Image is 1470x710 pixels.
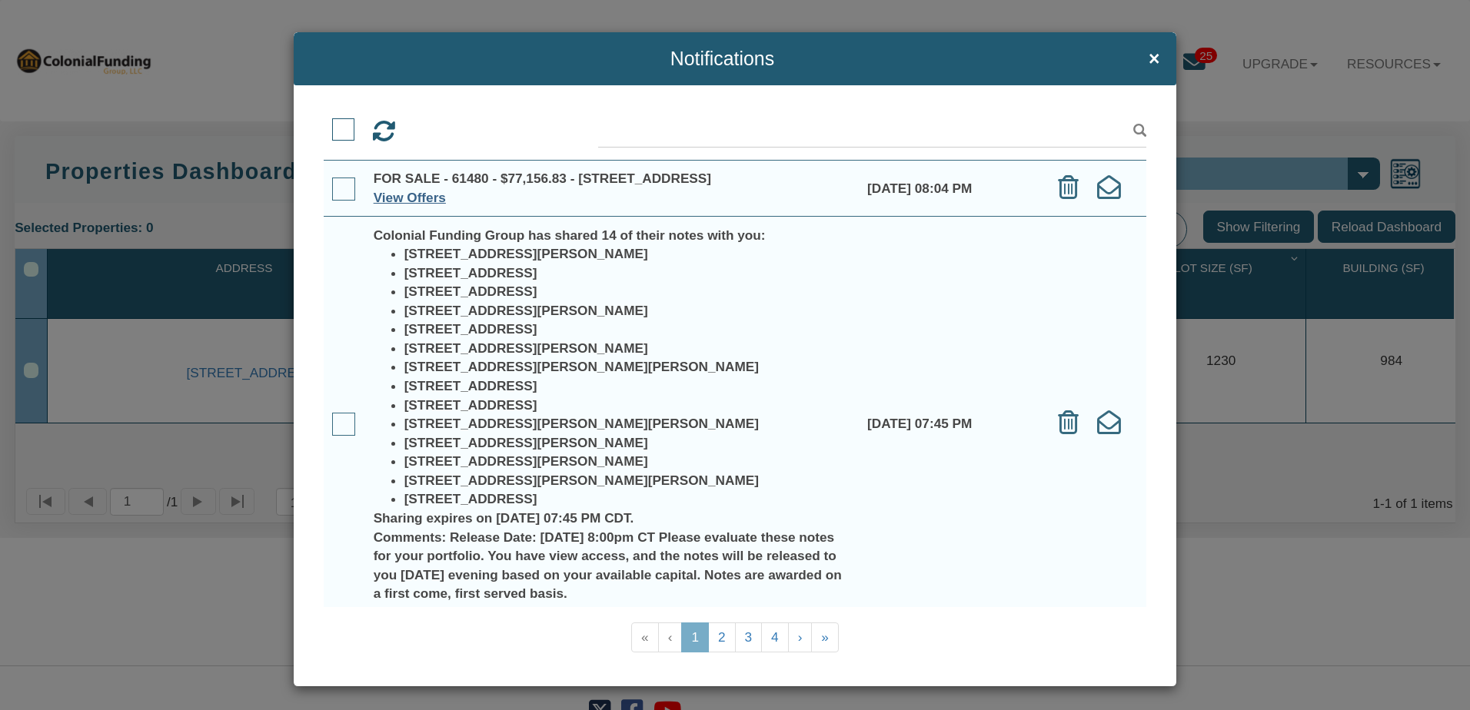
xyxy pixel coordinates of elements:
[374,190,446,205] a: View Offers
[404,489,850,509] li: [STREET_ADDRESS]
[761,622,789,652] a: 4
[811,622,839,652] a: »
[681,622,709,652] a: 1
[404,244,850,264] li: [STREET_ADDRESS][PERSON_NAME]
[404,320,850,339] li: [STREET_ADDRESS]
[404,301,850,320] li: [STREET_ADDRESS][PERSON_NAME]
[404,282,850,301] li: [STREET_ADDRESS]
[374,169,850,188] div: FOR SALE - 61480 - $77,156.83 - [STREET_ADDRESS]
[404,452,850,471] li: [STREET_ADDRESS][PERSON_NAME]
[404,377,850,396] li: [STREET_ADDRESS]
[859,217,1040,631] td: [DATE] 07:45 PM
[788,622,813,652] a: ›
[374,226,850,245] div: Colonial Funding Group has shared 14 of their notes with you:
[404,357,850,377] li: [STREET_ADDRESS][PERSON_NAME][PERSON_NAME]
[404,414,850,433] li: [STREET_ADDRESS][PERSON_NAME][PERSON_NAME]
[631,622,659,652] a: «
[658,622,683,652] a: ‹
[708,622,736,652] a: 2
[404,264,850,283] li: [STREET_ADDRESS]
[374,509,850,528] div: Sharing expires on [DATE] 07:45 PM CDT.
[735,622,763,652] a: 3
[404,339,850,358] li: [STREET_ADDRESS][PERSON_NAME]
[404,471,850,490] li: [STREET_ADDRESS][PERSON_NAME][PERSON_NAME]
[374,605,444,620] a: View Notes
[1149,48,1160,69] span: ×
[404,396,850,415] li: [STREET_ADDRESS]
[310,48,1134,69] span: Notifications
[859,161,1040,217] td: [DATE] 08:04 PM
[374,528,850,603] div: Comments: Release Date: [DATE] 8:00pm CT Please evaluate these notes for your portfolio. You have...
[404,433,850,453] li: [STREET_ADDRESS][PERSON_NAME]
